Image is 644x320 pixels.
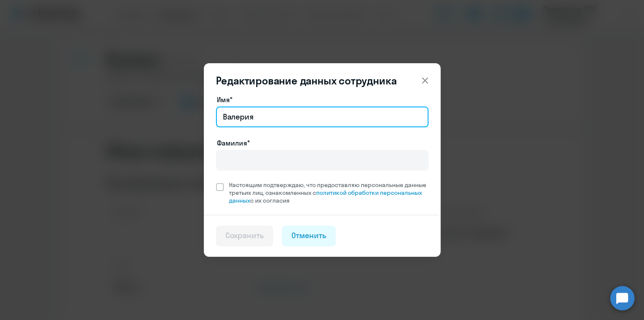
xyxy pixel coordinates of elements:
button: Сохранить [216,226,274,246]
div: Сохранить [226,230,264,241]
header: Редактирование данных сотрудника [204,74,441,87]
div: Отменить [291,230,326,241]
span: Настоящим подтверждаю, что предоставляю персональные данные третьих лиц, ознакомленных с с их сог... [229,181,428,204]
button: Отменить [282,226,336,246]
label: Фамилия* [217,138,250,148]
a: политикой обработки персональных данных [229,189,422,204]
